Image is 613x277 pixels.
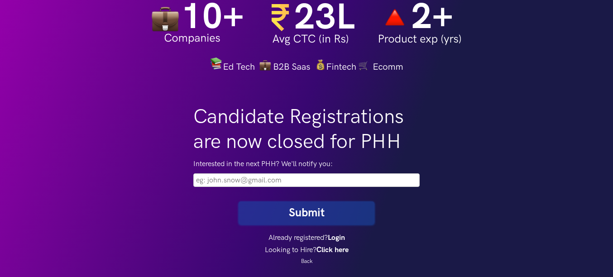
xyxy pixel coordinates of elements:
h4: Already registered? [193,234,420,242]
h1: Candidate Registrations are now closed for PHH [193,105,420,154]
a: Click here [316,246,349,254]
input: Please fill this field [193,173,420,187]
a: Login [328,234,345,242]
h4: Looking to Hire? [193,246,420,254]
label: Interested in the next PHH? We'll notify you: [193,159,420,170]
a: Back [301,258,312,265]
button: Submit [239,201,374,224]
